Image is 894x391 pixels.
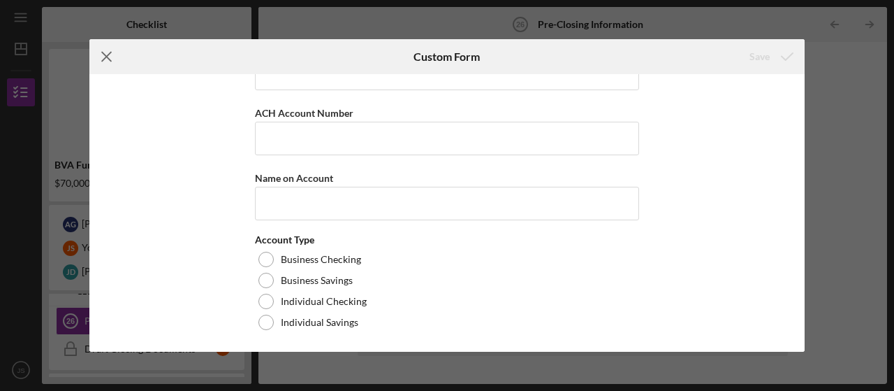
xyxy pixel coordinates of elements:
button: Save [735,43,805,71]
label: Name on Account [255,172,333,184]
label: ACH Account Number [255,107,353,119]
label: Business Checking [281,254,361,265]
label: Business Savings [281,275,353,286]
label: Individual Checking [281,296,367,307]
div: Account Type [255,234,639,246]
div: Save [749,43,770,71]
label: Individual Savings [281,317,358,328]
h6: Custom Form [413,50,480,63]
